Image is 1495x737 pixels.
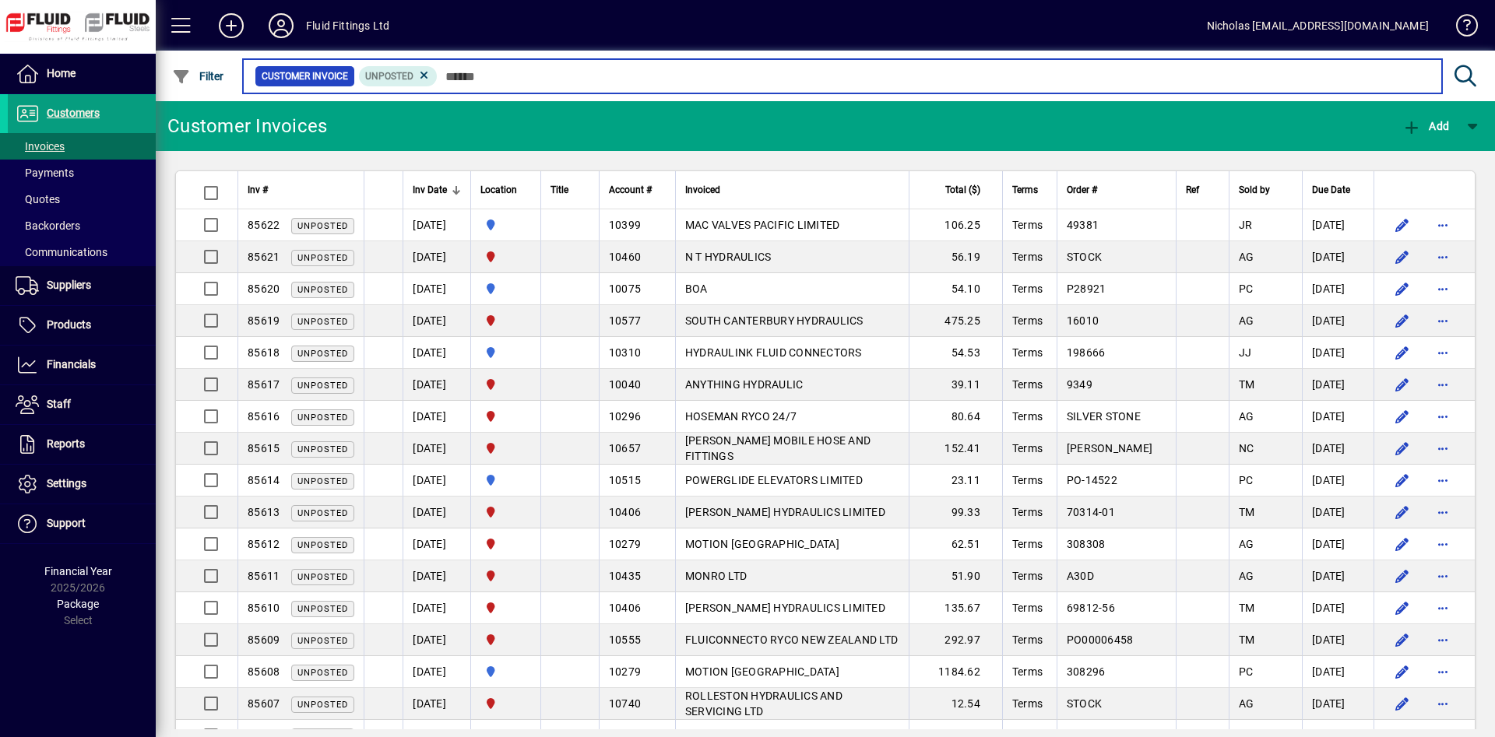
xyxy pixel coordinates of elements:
[1239,538,1254,550] span: AG
[1239,346,1252,359] span: JJ
[167,114,327,139] div: Customer Invoices
[909,528,1002,560] td: 62.51
[1302,305,1374,337] td: [DATE]
[16,246,107,258] span: Communications
[297,285,348,295] span: Unposted
[403,528,470,560] td: [DATE]
[1067,251,1102,263] span: STOCK
[609,410,641,423] span: 10296
[47,318,91,331] span: Products
[8,504,156,543] a: Support
[403,624,470,656] td: [DATE]
[1012,346,1043,359] span: Terms
[248,570,280,582] span: 85611
[1390,212,1415,237] button: Edit
[909,624,1002,656] td: 292.97
[909,305,1002,337] td: 475.25
[47,67,76,79] span: Home
[909,465,1002,497] td: 23.11
[1430,595,1455,620] button: More options
[248,219,280,231] span: 85622
[909,592,1002,624] td: 135.67
[403,465,470,497] td: [DATE]
[1390,627,1415,652] button: Edit
[248,283,280,295] span: 85620
[1430,659,1455,684] button: More options
[248,474,280,486] span: 85614
[1239,251,1254,263] span: AG
[306,13,389,38] div: Fluid Fittings Ltd
[909,273,1002,305] td: 54.10
[47,279,91,291] span: Suppliers
[248,665,280,678] span: 85608
[1239,181,1293,198] div: Sold by
[685,181,720,198] span: Invoiced
[480,567,531,584] span: FLUID FITTINGS CHRISTCHURCH
[1430,244,1455,269] button: More options
[297,349,348,359] span: Unposted
[919,181,994,198] div: Total ($)
[609,538,641,550] span: 10279
[609,633,641,646] span: 10555
[1067,442,1152,454] span: [PERSON_NAME]
[480,280,531,297] span: AUCKLAND
[1444,3,1476,54] a: Knowledge Base
[47,107,100,119] span: Customers
[1430,532,1455,556] button: More options
[297,668,348,678] span: Unposted
[1390,276,1415,301] button: Edit
[609,665,641,678] span: 10279
[1239,442,1254,454] span: NC
[248,378,280,391] span: 85617
[403,433,470,465] td: [DATE]
[1067,314,1099,327] span: 16010
[1390,659,1415,684] button: Edit
[1012,378,1043,391] span: Terms
[8,239,156,265] a: Communications
[685,251,772,263] span: N T HYDRAULICS
[1067,283,1106,295] span: P28921
[256,12,306,40] button: Profile
[262,68,348,84] span: Customer Invoice
[1239,474,1254,486] span: PC
[909,560,1002,592] td: 51.90
[1067,697,1102,710] span: STOCK
[297,444,348,454] span: Unposted
[909,497,1002,528] td: 99.33
[1239,602,1255,614] span: TM
[8,160,156,186] a: Payments
[8,306,156,345] a: Products
[1390,404,1415,429] button: Edit
[909,688,1002,720] td: 12.54
[1067,665,1106,678] span: 308296
[685,410,797,423] span: HOSEMAN RYCO 24/7
[1390,691,1415,716] button: Edit
[480,181,517,198] span: Location
[248,633,280,646] span: 85609
[297,381,348,391] span: Unposted
[1402,120,1449,132] span: Add
[1390,532,1415,556] button: Edit
[1302,560,1374,592] td: [DATE]
[909,241,1002,273] td: 56.19
[1012,665,1043,678] span: Terms
[248,697,280,710] span: 85607
[1012,442,1043,454] span: Terms
[47,437,85,450] span: Reports
[1390,500,1415,525] button: Edit
[248,346,280,359] span: 85618
[403,273,470,305] td: [DATE]
[1067,538,1106,550] span: 308308
[685,283,708,295] span: BOA
[1067,506,1115,518] span: 70314-01
[1302,401,1374,433] td: [DATE]
[297,540,348,550] span: Unposted
[403,369,470,401] td: [DATE]
[1302,592,1374,624] td: [DATE]
[1239,219,1253,231] span: JR
[248,181,354,198] div: Inv #
[1430,276,1455,301] button: More options
[248,314,280,327] span: 85619
[685,633,898,646] span: FLUICONNECTO RYCO NEW ZEALAND LTD
[248,181,268,198] span: Inv #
